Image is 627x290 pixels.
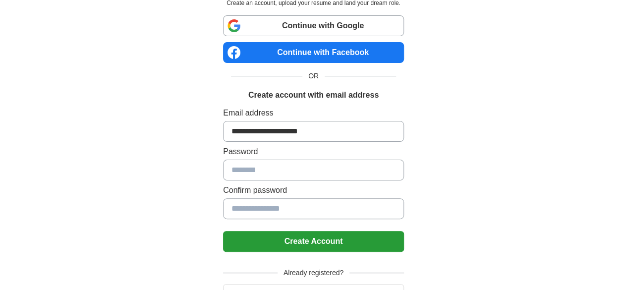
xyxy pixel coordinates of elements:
[302,71,325,81] span: OR
[223,107,404,119] label: Email address
[223,231,404,252] button: Create Account
[223,146,404,158] label: Password
[278,268,349,278] span: Already registered?
[223,42,404,63] a: Continue with Facebook
[248,89,379,101] h1: Create account with email address
[223,184,404,196] label: Confirm password
[223,15,404,36] a: Continue with Google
